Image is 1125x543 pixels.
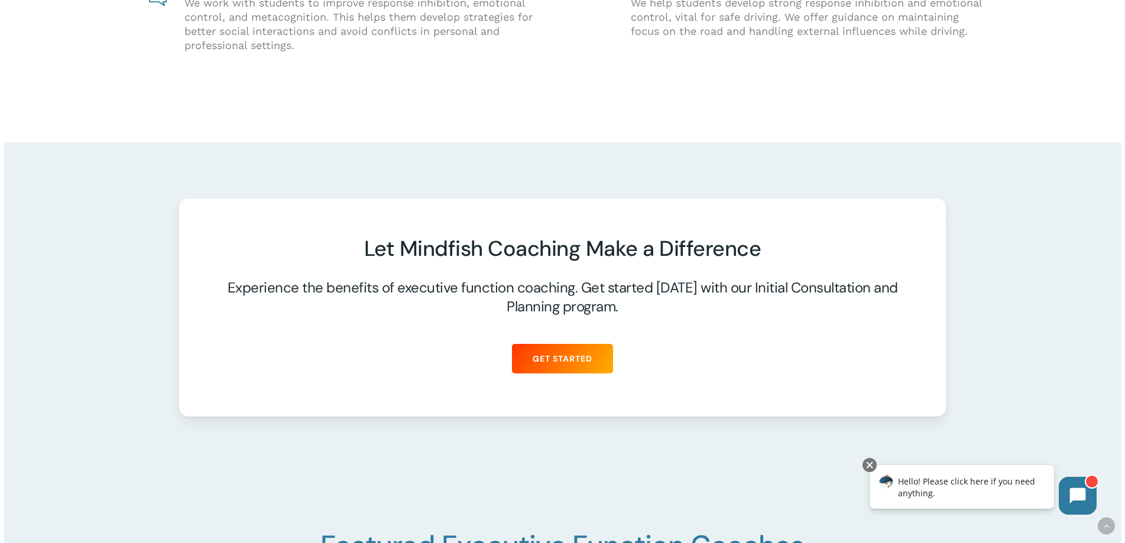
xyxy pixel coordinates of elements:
[533,353,592,365] span: Get Started
[216,278,909,316] h5: Experience the benefits of executive function coaching. Get started [DATE] with our Initial Consu...
[216,235,909,262] h3: Let Mindfish Coaching Make a Difference
[512,344,613,373] a: Get Started
[857,456,1108,526] iframe: Chatbot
